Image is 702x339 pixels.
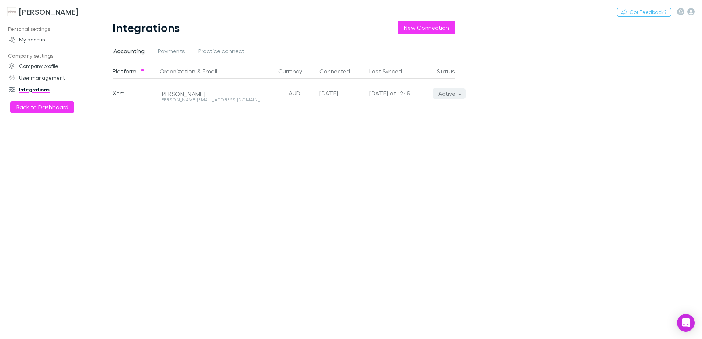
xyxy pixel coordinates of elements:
h1: Integrations [113,21,180,34]
a: Company profile [1,60,99,72]
div: [DATE] [319,79,363,108]
div: [PERSON_NAME] [160,90,265,98]
p: Personal settings [1,25,99,34]
span: Payments [158,47,185,57]
div: Open Intercom Messenger [677,314,695,332]
div: [DATE] at 12:15 AM [369,79,416,108]
button: Email [203,64,217,79]
button: Active [433,88,466,99]
img: Hales Douglass's Logo [7,7,16,16]
p: Company settings [1,51,99,61]
div: Xero [113,79,157,108]
h3: [PERSON_NAME] [19,7,78,16]
button: Organization [160,64,195,79]
a: My account [1,34,99,45]
a: [PERSON_NAME] [3,3,83,21]
button: Platform [113,64,145,79]
span: Practice connect [198,47,245,57]
button: Got Feedback? [617,8,671,17]
button: New Connection [398,21,455,34]
a: Integrations [1,84,99,95]
div: & [160,64,269,79]
div: [PERSON_NAME][EMAIL_ADDRESS][DOMAIN_NAME] [160,98,265,102]
button: Last Synced [369,64,411,79]
button: Connected [319,64,359,79]
div: AUD [272,79,316,108]
a: User management [1,72,99,84]
button: Back to Dashboard [10,101,74,113]
span: Accounting [113,47,145,57]
button: Status [437,64,464,79]
button: Currency [278,64,311,79]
